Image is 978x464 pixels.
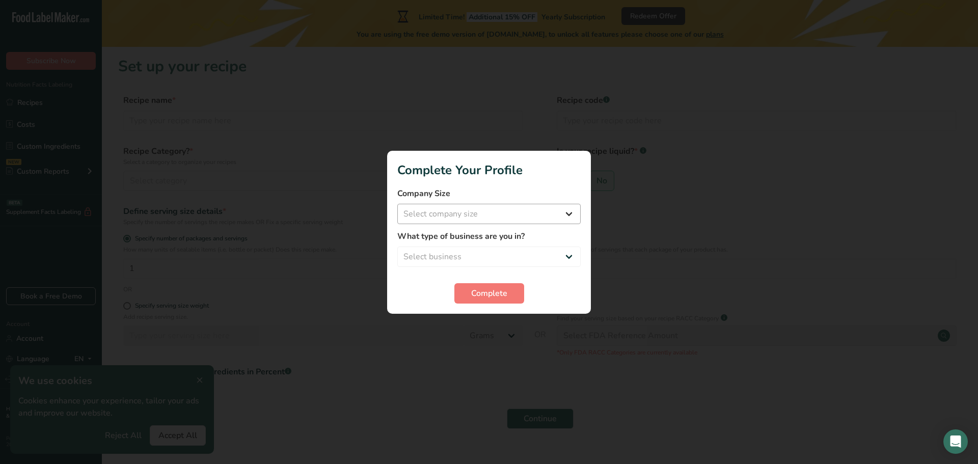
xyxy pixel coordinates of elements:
span: Complete [471,287,507,299]
div: Open Intercom Messenger [943,429,968,454]
label: What type of business are you in? [397,230,581,242]
label: Company Size [397,187,581,200]
button: Complete [454,283,524,304]
h1: Complete Your Profile [397,161,581,179]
